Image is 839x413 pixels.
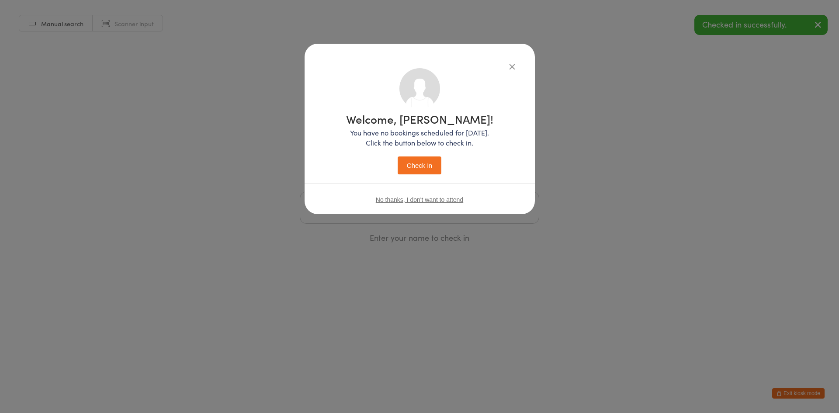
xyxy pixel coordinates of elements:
[376,196,463,203] button: No thanks, I don't want to attend
[398,156,441,174] button: Check in
[346,128,493,148] p: You have no bookings scheduled for [DATE]. Click the button below to check in.
[346,113,493,125] h1: Welcome, [PERSON_NAME]!
[399,68,440,109] img: no_photo.png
